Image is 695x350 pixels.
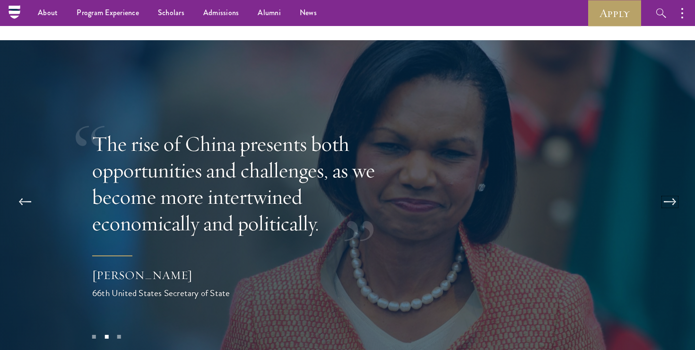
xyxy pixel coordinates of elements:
[100,331,113,343] button: 2 of 3
[113,331,125,343] button: 3 of 3
[92,267,281,283] div: [PERSON_NAME]
[88,331,100,343] button: 1 of 3
[92,131,400,236] p: The rise of China presents both opportunities and challenges, as we become more intertwined econo...
[92,286,281,300] div: 66th United States Secretary of State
